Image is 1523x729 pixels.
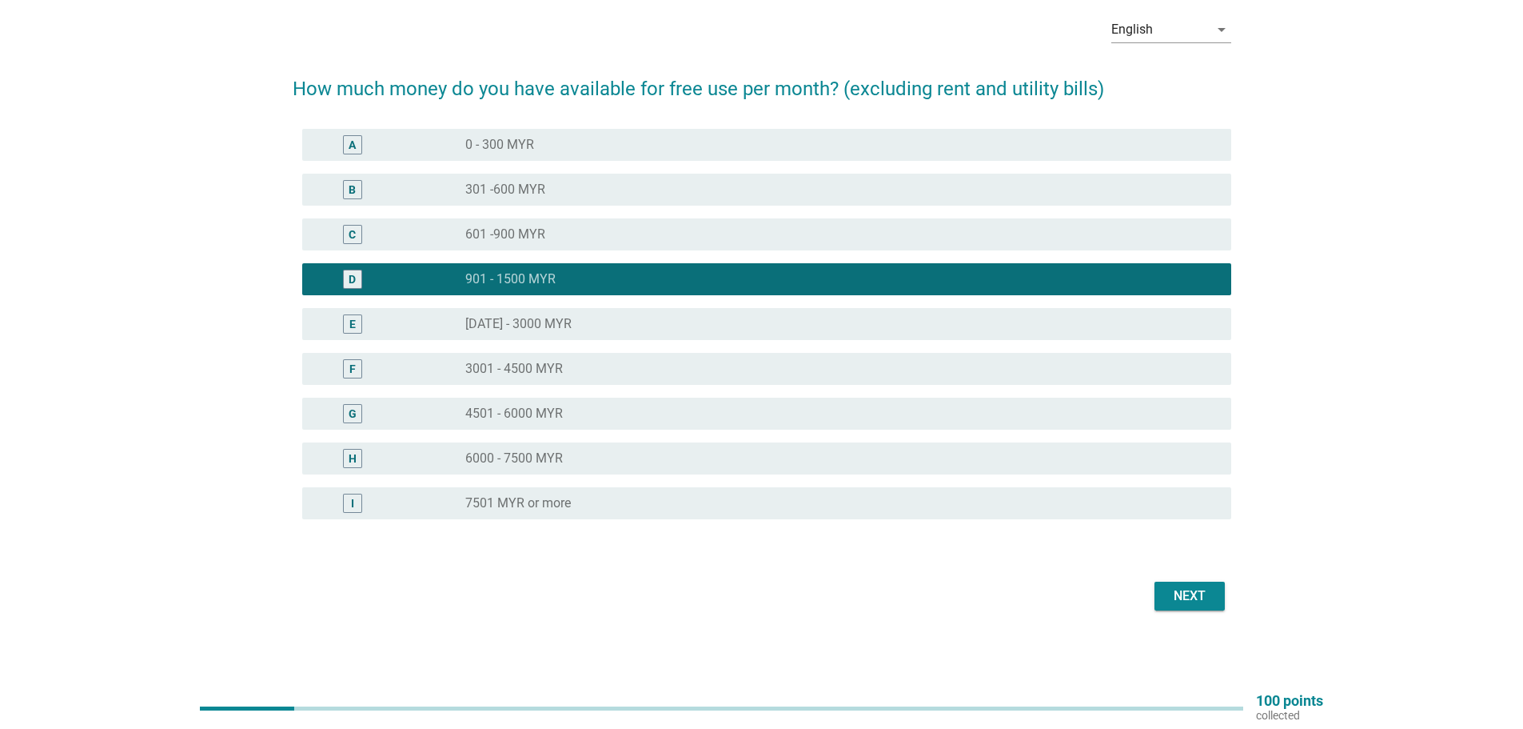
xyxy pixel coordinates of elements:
p: 100 points [1256,694,1323,708]
button: Next [1154,582,1225,611]
div: A [349,137,356,154]
label: 601 -900 MYR [465,226,545,242]
i: arrow_drop_down [1212,20,1231,39]
div: F [349,361,356,378]
div: D [349,271,356,288]
div: Next [1167,587,1212,606]
label: 6000 - 7500 MYR [465,451,563,467]
label: 0 - 300 MYR [465,137,534,153]
div: B [349,182,356,198]
label: 4501 - 6000 MYR [465,406,563,422]
label: [DATE] - 3000 MYR [465,316,572,332]
div: C [349,226,356,243]
div: E [349,316,356,333]
div: H [349,451,357,467]
div: G [349,406,357,423]
label: 301 -600 MYR [465,182,545,198]
label: 3001 - 4500 MYR [465,361,563,377]
p: collected [1256,708,1323,723]
h2: How much money do you have available for free use per month? (excluding rent and utility bills) [293,58,1231,103]
div: I [351,495,354,512]
label: 901 - 1500 MYR [465,271,556,287]
label: 7501 MYR or more [465,495,571,511]
div: English [1111,22,1153,37]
